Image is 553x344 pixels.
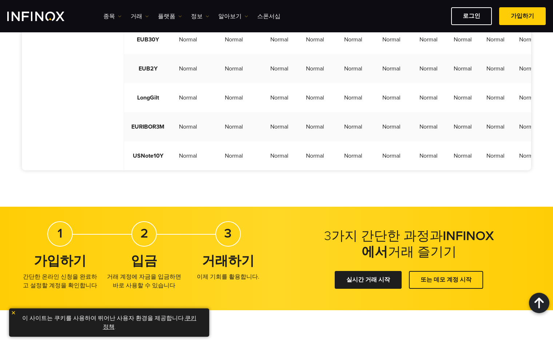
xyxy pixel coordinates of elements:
[257,12,281,21] a: 스폰서십
[296,54,334,83] td: Normal
[512,141,545,170] td: Normal
[172,25,204,54] td: Normal
[372,25,410,54] td: Normal
[372,83,410,112] td: Normal
[479,141,512,170] td: Normal
[372,54,410,83] td: Normal
[204,54,263,83] td: Normal
[479,54,512,83] td: Normal
[263,83,296,112] td: Normal
[57,226,63,241] strong: 1
[479,25,512,54] td: Normal
[446,54,479,83] td: Normal
[335,271,402,289] a: 실시간 거래 시작
[263,54,296,83] td: Normal
[296,83,334,112] td: Normal
[124,112,172,141] td: EURIBOR3M
[106,272,183,290] p: 거래 계정에 자금을 입금하면 바로 사용할 수 있습니다
[499,7,546,25] a: 가입하기
[446,112,479,141] td: Normal
[263,25,296,54] td: Normal
[263,112,296,141] td: Normal
[11,310,16,315] img: yellow close icon
[512,83,545,112] td: Normal
[318,228,500,260] h2: 3가지 간단한 과정과 거래 즐기기
[512,54,545,83] td: Normal
[334,83,372,112] td: Normal
[409,271,483,289] a: 또는 데모 계정 시작
[158,12,182,21] a: 플랫폼
[34,253,86,269] strong: 가입하기
[204,112,263,141] td: Normal
[296,141,334,170] td: Normal
[131,253,157,269] strong: 입금
[410,112,446,141] td: Normal
[410,141,446,170] td: Normal
[131,12,149,21] a: 거래
[263,141,296,170] td: Normal
[479,112,512,141] td: Normal
[410,25,446,54] td: Normal
[512,25,545,54] td: Normal
[410,83,446,112] td: Normal
[224,226,232,241] strong: 3
[334,112,372,141] td: Normal
[190,272,266,281] p: 이제 기회를 활용합니다.
[140,226,148,241] strong: 2
[446,83,479,112] td: Normal
[7,12,81,21] a: INFINOX Logo
[124,54,172,83] td: EUB2Y
[124,25,172,54] td: EUB30Y
[13,312,206,333] p: 이 사이트는 쿠키를 사용하여 뛰어난 사용자 환경을 제공합니다. .
[202,253,254,269] strong: 거래하기
[204,83,263,112] td: Normal
[372,112,410,141] td: Normal
[446,141,479,170] td: Normal
[124,141,172,170] td: USNote10Y
[124,83,172,112] td: LongGilt
[410,54,446,83] td: Normal
[372,141,410,170] td: Normal
[218,12,248,21] a: 알아보기
[296,112,334,141] td: Normal
[362,228,494,260] strong: INFINOX에서
[334,25,372,54] td: Normal
[451,7,492,25] a: 로그인
[512,112,545,141] td: Normal
[191,12,209,21] a: 정보
[334,141,372,170] td: Normal
[479,83,512,112] td: Normal
[103,12,122,21] a: 종목
[204,25,263,54] td: Normal
[334,54,372,83] td: Normal
[446,25,479,54] td: Normal
[172,141,204,170] td: Normal
[296,25,334,54] td: Normal
[172,83,204,112] td: Normal
[172,112,204,141] td: Normal
[204,141,263,170] td: Normal
[22,272,99,290] p: 간단한 온라인 신청을 완료하고 설정할 계정을 확인합니다
[172,54,204,83] td: Normal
